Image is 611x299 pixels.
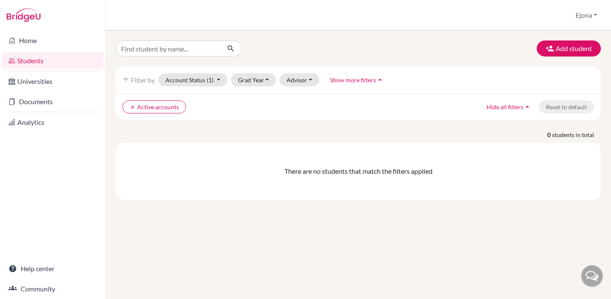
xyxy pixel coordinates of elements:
[2,114,103,131] a: Analytics
[2,52,103,69] a: Students
[231,73,276,86] button: Grad Year
[2,32,103,49] a: Home
[323,73,392,86] button: Show more filtersarrow_drop_up
[122,76,129,83] i: filter_list
[122,100,186,113] button: clearActive accounts
[279,73,319,86] button: Advisor
[2,280,103,297] a: Community
[572,7,601,23] button: Ejona
[122,166,594,176] div: There are no students that match the filters applied
[539,100,594,113] button: Reset to default
[376,75,384,84] i: arrow_drop_up
[487,103,523,110] span: Hide all filters
[479,100,539,113] button: Hide all filtersarrow_drop_up
[523,102,532,111] i: arrow_drop_up
[547,130,552,139] strong: 0
[552,130,601,139] span: students in total
[131,76,155,84] span: Filter by
[2,260,103,277] a: Help center
[158,73,227,86] button: Account Status(1)
[116,40,220,57] input: Find student by name...
[2,73,103,90] a: Universities
[330,76,376,84] span: Show more filters
[130,104,135,110] i: clear
[207,76,214,84] span: (1)
[537,40,601,57] button: Add student
[7,8,41,22] img: Bridge-U
[2,93,103,110] a: Documents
